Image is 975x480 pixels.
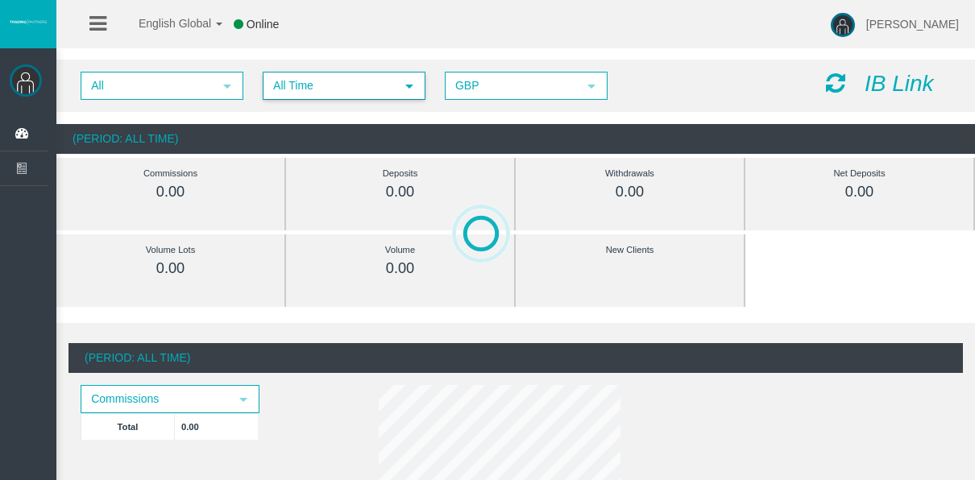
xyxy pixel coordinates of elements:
[8,19,48,25] img: logo.svg
[82,387,229,412] span: Commissions
[237,393,250,406] span: select
[93,164,248,183] div: Commissions
[264,73,395,98] span: All Time
[322,259,478,278] div: 0.00
[446,73,577,98] span: GBP
[782,164,937,183] div: Net Deposits
[782,183,937,201] div: 0.00
[93,183,248,201] div: 0.00
[247,18,279,31] span: Online
[68,343,963,373] div: (Period: All Time)
[322,241,478,259] div: Volume
[585,80,598,93] span: select
[403,80,416,93] span: select
[175,413,259,440] td: 0.00
[118,17,211,30] span: English Global
[826,72,845,94] i: Reload Dashboard
[322,164,478,183] div: Deposits
[82,73,213,98] span: All
[865,71,934,96] i: IB Link
[866,18,959,31] span: [PERSON_NAME]
[56,124,975,154] div: (Period: All Time)
[552,164,707,183] div: Withdrawals
[221,80,234,93] span: select
[322,183,478,201] div: 0.00
[93,259,248,278] div: 0.00
[93,241,248,259] div: Volume Lots
[81,413,175,440] td: Total
[831,13,855,37] img: user-image
[552,183,707,201] div: 0.00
